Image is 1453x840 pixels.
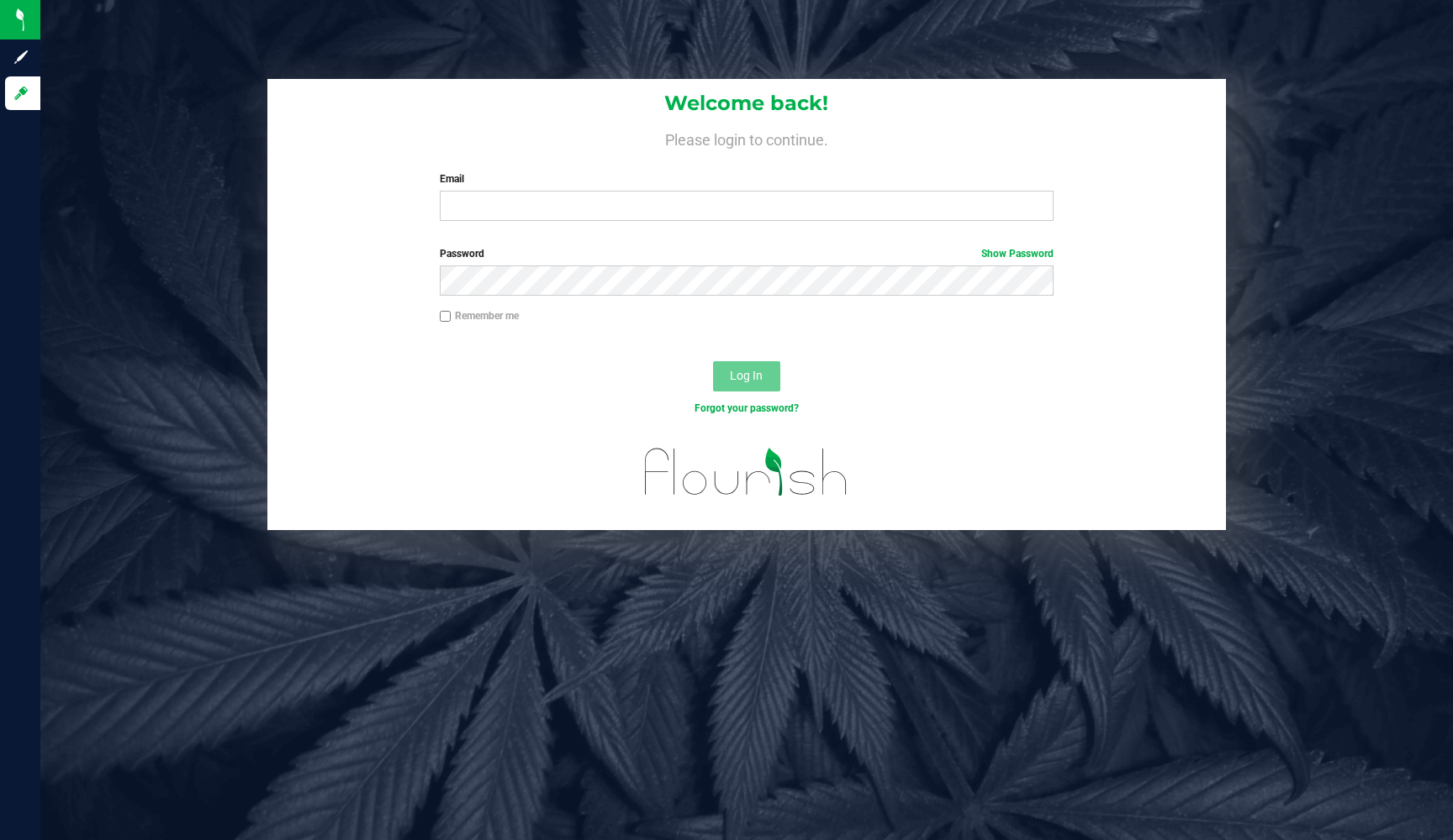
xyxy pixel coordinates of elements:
a: Forgot your password? [695,402,799,414]
input: Remember me [440,311,452,323]
button: Log In [713,361,780,391]
h1: Welcome back! [267,92,1226,114]
h4: Please login to continue. [267,128,1226,148]
img: flourish_logo.svg [626,433,866,511]
inline-svg: Log in [13,85,29,102]
span: Log In [730,369,763,382]
inline-svg: Sign up [13,49,29,66]
a: Show Password [981,248,1054,260]
label: Email [440,171,1054,186]
span: Password [440,248,484,260]
label: Remember me [440,308,519,323]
